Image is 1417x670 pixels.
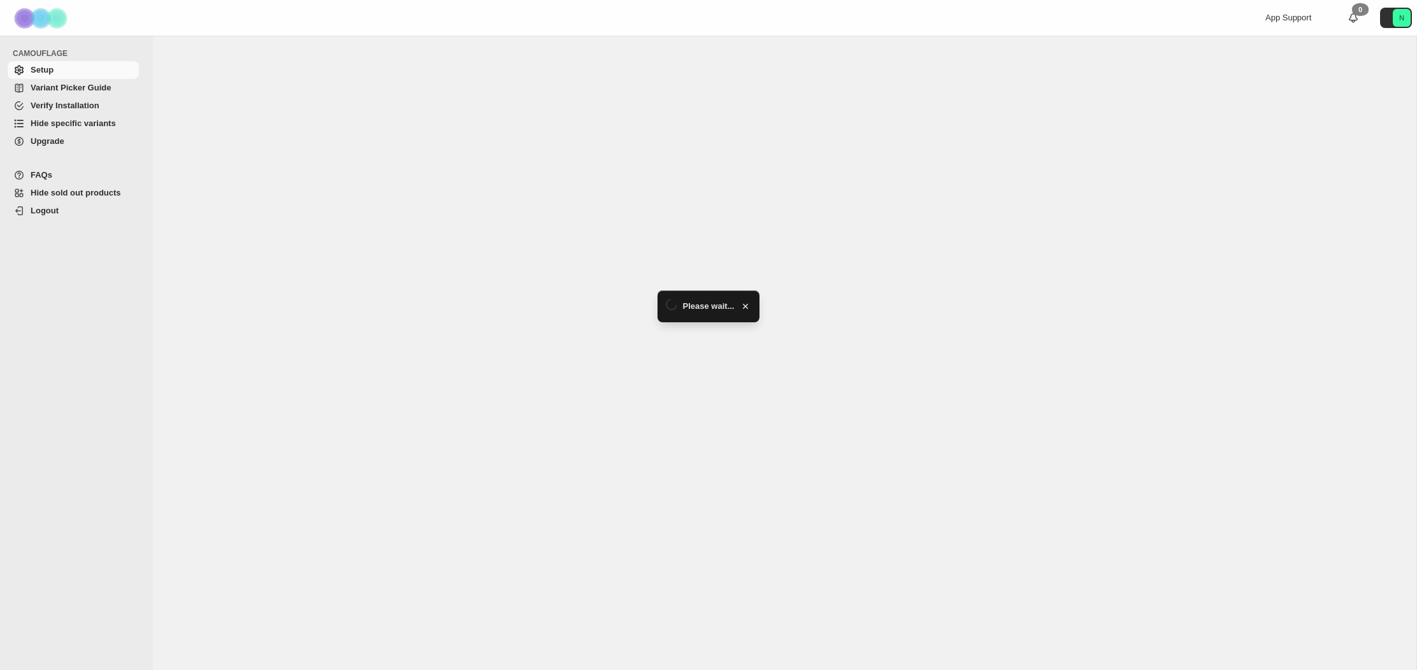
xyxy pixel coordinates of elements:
a: 0 [1347,11,1360,24]
span: Variant Picker Guide [31,83,111,92]
a: Upgrade [8,132,139,150]
span: Please wait... [683,300,735,313]
a: Verify Installation [8,97,139,115]
span: FAQs [31,170,52,180]
span: Setup [31,65,54,75]
a: Hide sold out products [8,184,139,202]
span: Hide sold out products [31,188,121,197]
a: Setup [8,61,139,79]
span: Hide specific variants [31,118,116,128]
text: N [1399,14,1404,22]
div: 0 [1352,3,1369,16]
span: Logout [31,206,59,215]
a: Variant Picker Guide [8,79,139,97]
span: CAMOUFLAGE [13,48,144,59]
span: Verify Installation [31,101,99,110]
span: Avatar with initials N [1393,9,1411,27]
a: Logout [8,202,139,220]
a: FAQs [8,166,139,184]
img: Camouflage [10,1,74,36]
button: Avatar with initials N [1380,8,1412,28]
span: Upgrade [31,136,64,146]
a: Hide specific variants [8,115,139,132]
span: App Support [1265,13,1311,22]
